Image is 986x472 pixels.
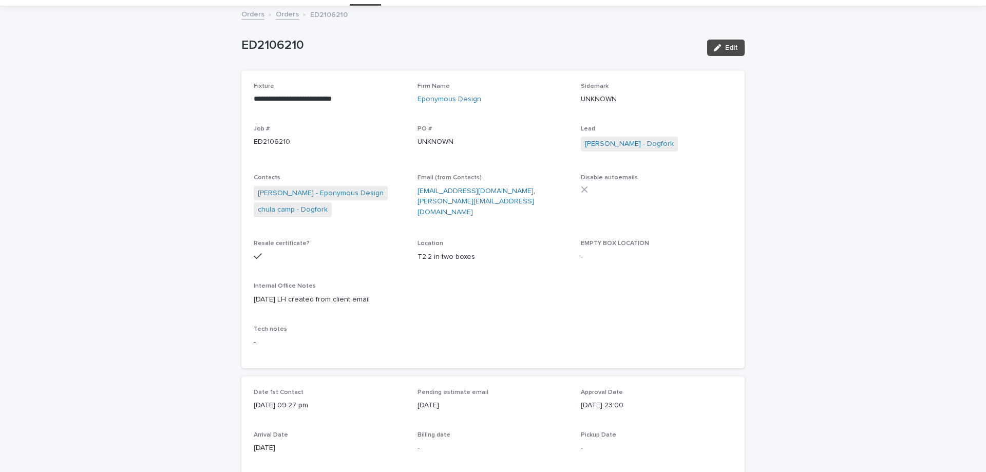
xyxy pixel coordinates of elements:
[707,40,745,56] button: Edit
[254,294,732,305] p: [DATE] LH created from client email
[581,240,649,247] span: EMPTY BOX LOCATION
[418,240,443,247] span: Location
[258,188,384,199] a: [PERSON_NAME] - Eponymous Design
[581,252,732,262] p: -
[581,400,732,411] p: [DATE] 23:00
[254,137,405,147] p: ED2106210
[418,252,569,262] p: T2.2 in two boxes
[581,83,609,89] span: Sidemark
[585,139,674,149] a: [PERSON_NAME] - Dogfork
[581,432,616,438] span: Pickup Date
[418,443,569,454] p: -
[418,186,569,218] p: ,
[418,389,488,395] span: Pending estimate email
[254,400,405,411] p: [DATE] 09:27 pm
[418,126,432,132] span: PO #
[418,198,534,216] a: [PERSON_NAME][EMAIL_ADDRESS][DOMAIN_NAME]
[581,175,638,181] span: Disable autoemails
[254,240,310,247] span: Resale certificate?
[725,44,738,51] span: Edit
[418,83,450,89] span: Firm Name
[418,187,534,195] a: [EMAIL_ADDRESS][DOMAIN_NAME]
[258,204,328,215] a: chula camp - Dogfork
[241,8,264,20] a: Orders
[254,337,732,348] p: -
[254,443,405,454] p: [DATE]
[276,8,299,20] a: Orders
[241,38,699,53] p: ED2106210
[254,326,287,332] span: Tech notes
[254,175,280,181] span: Contacts
[254,126,270,132] span: Job #
[310,8,348,20] p: ED2106210
[581,94,732,105] p: UNKNOWN
[254,283,316,289] span: Internal Office Notes
[418,400,569,411] p: [DATE]
[581,389,623,395] span: Approval Date
[581,126,595,132] span: Lead
[418,94,481,105] a: Eponymous Design
[581,443,732,454] p: -
[254,389,304,395] span: Date 1st Contact
[254,83,274,89] span: Fixture
[418,175,482,181] span: Email (from Contacts)
[254,432,288,438] span: Arrival Date
[418,137,569,147] p: UNKNOWN
[418,432,450,438] span: Billing date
